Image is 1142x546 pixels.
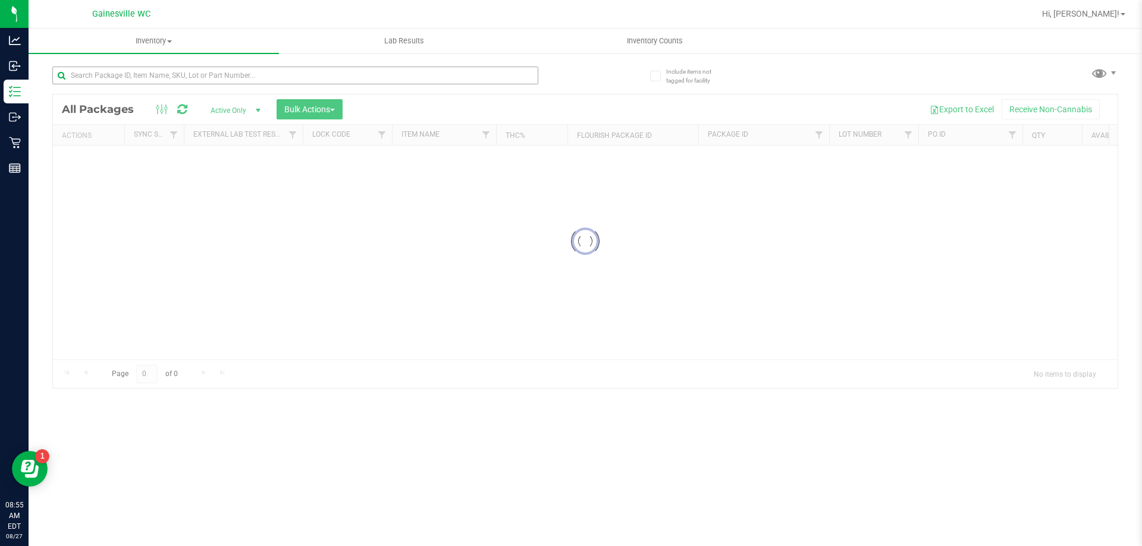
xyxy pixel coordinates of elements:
[368,36,440,46] span: Lab Results
[611,36,699,46] span: Inventory Counts
[9,111,21,123] inline-svg: Outbound
[529,29,780,53] a: Inventory Counts
[9,162,21,174] inline-svg: Reports
[29,36,279,46] span: Inventory
[279,29,529,53] a: Lab Results
[1042,9,1119,18] span: Hi, [PERSON_NAME]!
[666,67,726,85] span: Include items not tagged for facility
[9,60,21,72] inline-svg: Inbound
[29,29,279,53] a: Inventory
[9,86,21,97] inline-svg: Inventory
[12,451,48,487] iframe: Resource center
[5,500,23,532] p: 08:55 AM EDT
[9,137,21,149] inline-svg: Retail
[9,34,21,46] inline-svg: Analytics
[5,532,23,541] p: 08/27
[92,9,150,19] span: Gainesville WC
[52,67,538,84] input: Search Package ID, Item Name, SKU, Lot or Part Number...
[35,449,49,463] iframe: Resource center unread badge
